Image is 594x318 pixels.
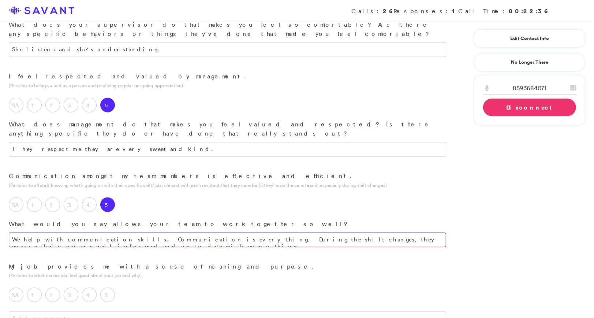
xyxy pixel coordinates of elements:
[64,197,78,212] label: 3
[9,182,446,189] p: (Pertains to all staff knowing what’s going on with their specific shift/job role and with each r...
[509,7,549,15] strong: 00:22:36
[64,288,78,302] label: 3
[452,7,458,15] strong: 1
[100,288,115,302] label: 5
[483,99,576,116] a: Disconnect
[9,272,446,279] p: (Pertains to what makes you feel good about your job and why)
[27,197,42,212] label: 1
[9,171,446,181] p: Communication amongst my team members is effective and efficient.
[27,288,42,302] label: 1
[383,7,393,15] strong: 26
[9,120,446,138] p: What does management do that makes you feel valued and respected? Is there anything specific they...
[9,219,446,229] p: What would you say allows your team to work together so well?
[9,82,446,89] p: (Pertains to being valued as a person and receiving regular on-going appreciation)
[45,288,60,302] label: 2
[9,262,446,271] p: My job provides me with a sense of meaning and purpose.
[45,197,60,212] label: 2
[9,288,23,302] label: NA
[100,197,115,212] label: 5
[45,98,60,112] label: 2
[483,33,576,44] a: Edit Contact Info
[100,98,115,112] label: 5
[474,53,585,71] a: No Longer There
[9,72,446,81] p: I feel respected and valued by management.
[82,288,97,302] label: 4
[82,197,97,212] label: 4
[9,98,23,112] label: NA
[9,197,23,212] label: NA
[64,98,78,112] label: 3
[9,20,446,39] p: What does your supervisor do that makes you feel so comfortable? Are there any specific behaviors...
[27,98,42,112] label: 1
[82,98,97,112] label: 4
